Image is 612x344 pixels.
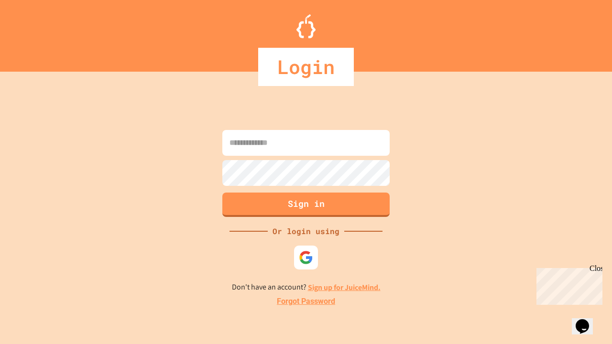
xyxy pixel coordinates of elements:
p: Don't have an account? [232,281,381,293]
div: Or login using [268,226,344,237]
iframe: chat widget [533,264,602,305]
img: Logo.svg [296,14,316,38]
iframe: chat widget [572,306,602,334]
button: Sign in [222,193,390,217]
a: Forgot Password [277,296,335,307]
div: Chat with us now!Close [4,4,66,61]
a: Sign up for JuiceMind. [308,282,381,292]
div: Login [258,48,354,86]
img: google-icon.svg [299,250,313,265]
